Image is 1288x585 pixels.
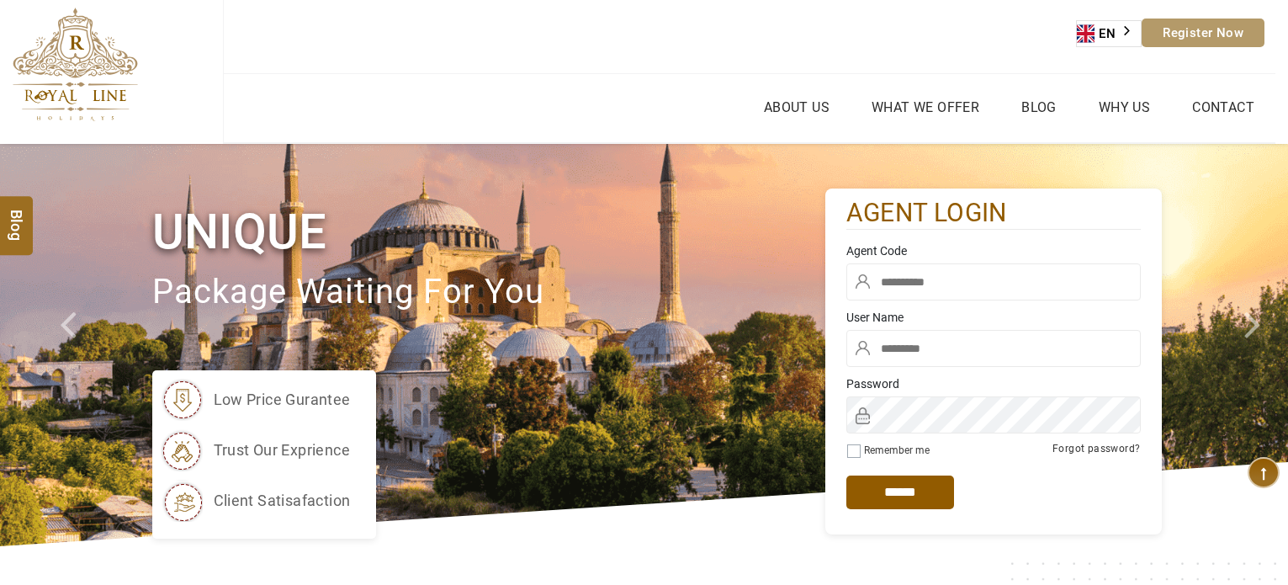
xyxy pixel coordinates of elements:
label: User Name [846,309,1141,326]
label: Agent Code [846,242,1141,259]
a: Check next image [1223,144,1288,546]
a: About Us [760,95,834,120]
a: Why Us [1095,95,1154,120]
a: Contact [1188,95,1259,120]
span: Blog [6,210,28,224]
li: low price gurantee [161,379,351,421]
a: What we Offer [867,95,983,120]
h2: agent login [846,197,1141,230]
div: Language [1076,20,1142,47]
aside: Language selected: English [1076,20,1142,47]
label: Password [846,375,1141,392]
li: client satisafaction [161,480,351,522]
li: trust our exprience [161,429,351,471]
a: Forgot password? [1052,443,1140,455]
h1: Unique [152,200,825,263]
label: Remember me [864,444,930,456]
a: Check next prev [39,144,103,546]
a: Blog [1017,95,1061,120]
a: Register Now [1142,19,1264,47]
img: The Royal Line Holidays [13,8,138,121]
p: package waiting for you [152,264,825,321]
a: EN [1077,21,1141,46]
